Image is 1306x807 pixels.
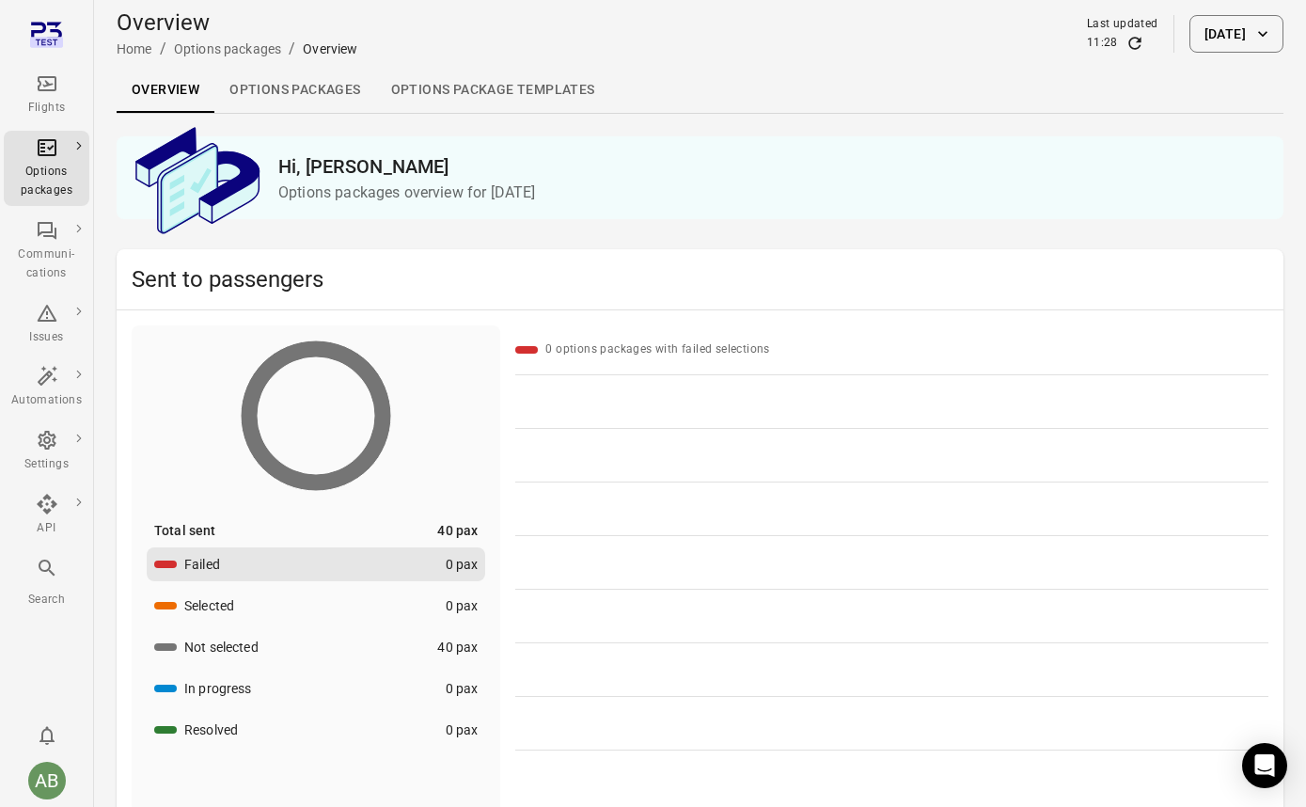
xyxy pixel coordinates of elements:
[174,41,281,56] a: Options packages
[11,99,82,118] div: Flights
[11,328,82,347] div: Issues
[184,679,252,698] div: In progress
[4,214,89,289] a: Communi-cations
[4,359,89,416] a: Automations
[117,68,1283,113] div: Local navigation
[184,555,220,574] div: Failed
[154,521,216,540] div: Total sent
[1242,743,1287,788] div: Open Intercom Messenger
[117,68,214,113] a: Overview
[303,40,357,58] div: Overview
[437,638,478,657] div: 40 pax
[278,182,1268,204] p: Options packages overview for [DATE]
[1125,34,1144,53] button: Refresh data
[446,596,479,615] div: 0 pax
[545,340,769,359] div: 0 options packages with failed selections
[117,38,358,60] nav: Breadcrumbs
[446,720,479,739] div: 0 pax
[1087,34,1118,53] div: 11:28
[11,391,82,410] div: Automations
[28,762,66,799] div: AB
[21,754,73,807] button: Aslaug Bjarnadottir
[160,38,166,60] li: /
[184,596,234,615] div: Selected
[117,8,358,38] h1: Overview
[147,713,485,747] button: Resolved0 pax
[1189,15,1283,53] button: [DATE]
[11,519,82,538] div: API
[184,638,259,657] div: Not selected
[117,41,152,56] a: Home
[4,423,89,480] a: Settings
[278,151,1268,182] h2: Hi, [PERSON_NAME]
[132,264,1268,294] h2: Sent to passengers
[147,630,485,664] button: Not selected40 pax
[4,487,89,544] a: API
[28,717,66,754] button: Notifications
[11,455,82,474] div: Settings
[147,589,485,623] button: Selected0 pax
[11,591,82,609] div: Search
[214,68,375,113] a: Options packages
[147,547,485,581] button: Failed0 pax
[147,672,485,705] button: In progress0 pax
[1087,15,1158,34] div: Last updated
[437,521,478,540] div: 40 pax
[446,555,479,574] div: 0 pax
[4,296,89,353] a: Issues
[11,245,82,283] div: Communi-cations
[4,551,89,614] button: Search
[184,720,238,739] div: Resolved
[4,131,89,206] a: Options packages
[4,67,89,123] a: Flights
[376,68,610,113] a: Options package Templates
[446,679,479,698] div: 0 pax
[289,38,295,60] li: /
[11,163,82,200] div: Options packages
